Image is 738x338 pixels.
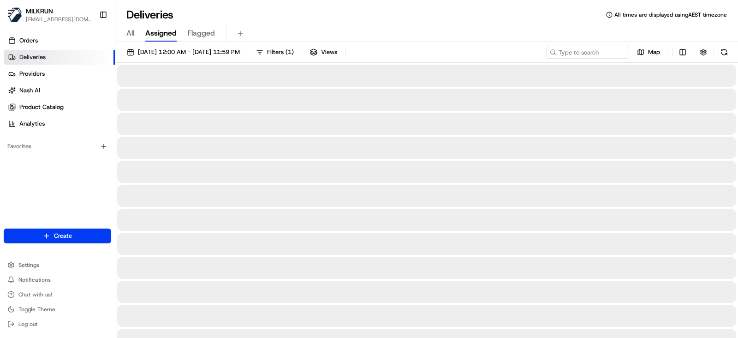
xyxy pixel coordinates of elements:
div: Favorites [4,139,111,154]
span: Product Catalog [19,103,64,111]
button: Create [4,229,111,243]
img: MILKRUN [7,7,22,22]
button: [DATE] 12:00 AM - [DATE] 11:59 PM [123,46,244,59]
span: Map [648,48,660,56]
a: Orders [4,33,115,48]
span: Toggle Theme [18,306,55,313]
span: Log out [18,320,37,328]
span: Create [54,232,72,240]
span: Settings [18,261,39,269]
a: Nash AI [4,83,115,98]
button: Toggle Theme [4,303,111,316]
button: MILKRUNMILKRUN[EMAIL_ADDRESS][DOMAIN_NAME] [4,4,95,26]
button: Notifications [4,273,111,286]
button: Settings [4,259,111,272]
button: MILKRUN [26,6,53,16]
span: Views [321,48,337,56]
button: Refresh [718,46,731,59]
button: [EMAIL_ADDRESS][DOMAIN_NAME] [26,16,92,23]
span: [DATE] 12:00 AM - [DATE] 11:59 PM [138,48,240,56]
a: Product Catalog [4,100,115,115]
h1: Deliveries [126,7,173,22]
span: Assigned [145,28,177,39]
button: Map [633,46,664,59]
a: Deliveries [4,50,115,65]
button: Log out [4,318,111,331]
span: Nash AI [19,86,40,95]
button: Filters(1) [252,46,298,59]
span: All times are displayed using AEST timezone [614,11,727,18]
span: Providers [19,70,45,78]
span: Filters [267,48,294,56]
a: Providers [4,66,115,81]
span: Deliveries [19,53,46,61]
a: Analytics [4,116,115,131]
button: Chat with us! [4,288,111,301]
span: Orders [19,36,38,45]
span: Analytics [19,120,45,128]
span: Chat with us! [18,291,52,298]
span: Flagged [188,28,215,39]
span: All [126,28,134,39]
input: Type to search [546,46,629,59]
button: Views [306,46,341,59]
span: ( 1 ) [286,48,294,56]
span: Notifications [18,276,51,284]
